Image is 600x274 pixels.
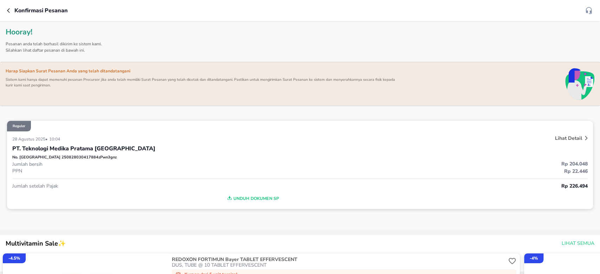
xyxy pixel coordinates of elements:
p: Konfirmasi pesanan [14,6,68,15]
p: - 4.5 % [8,255,20,261]
span: Unduh Dokumen SP [15,194,490,203]
p: No. [GEOGRAPHIC_DATA] 250828030417884zPwn3gnz [12,155,117,161]
p: Sistem kami hanya dapat memenuhi pesanan Precursor jika anda telah memiliki Surat Pesanan yang te... [6,77,398,91]
p: Jumlah bersih [12,161,300,168]
p: Rp 22.446 [300,168,588,175]
img: post-checkout [565,68,594,100]
p: PT. Teknologi Medika Pratama [GEOGRAPHIC_DATA] [12,144,155,153]
p: - 4 % [530,255,538,261]
p: 10:04 [49,136,62,142]
p: Pesanan anda telah berhasil dikirim ke sistem kami. Silahkan lihat daftar pesanan di bawah ini. [6,38,108,56]
p: Lihat Detail [555,135,582,142]
button: Unduh Dokumen SP [12,193,492,204]
p: Hooray! [6,27,32,38]
p: Rp 204.048 [300,160,588,168]
p: REDOXON FORTIMUN Bayer TABLET EFFERVESCENT [172,257,505,262]
p: 28 Agustus 2025 • [12,136,49,142]
span: Lihat Semua [562,239,594,248]
p: DUS, TUBE @ 10 TABLET EFFERVESCENT [172,262,507,268]
p: Reguler [13,124,25,129]
p: Harap Siapkan Surat Pesanan Anda yang telah ditandatangani [6,68,398,77]
p: Jumlah setelah Pajak [12,183,300,189]
p: Rp 226.494 [300,182,588,190]
button: Lihat Semua [559,237,596,250]
p: PPN [12,168,300,174]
